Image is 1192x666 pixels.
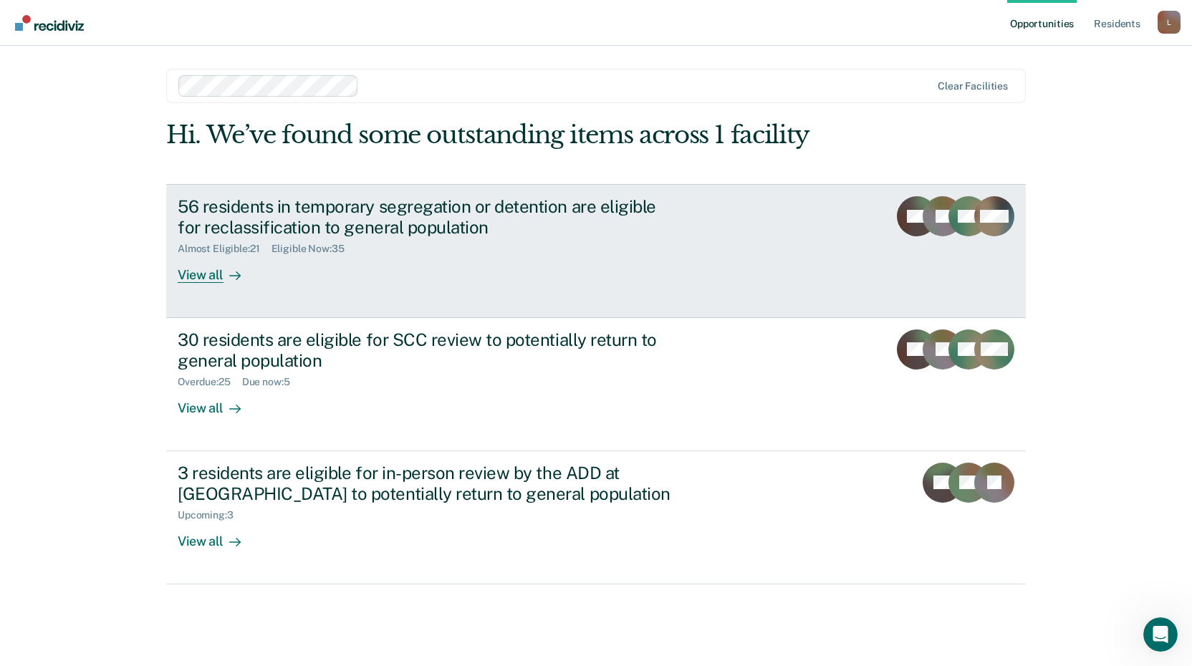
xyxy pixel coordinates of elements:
[178,255,258,283] div: View all
[166,184,1026,318] a: 56 residents in temporary segregation or detention are eligible for reclassification to general p...
[15,15,84,31] img: Recidiviz
[178,521,258,549] div: View all
[166,318,1026,451] a: 30 residents are eligible for SCC review to potentially return to general populationOverdue:25Due...
[178,196,681,238] div: 56 residents in temporary segregation or detention are eligible for reclassification to general p...
[178,463,681,504] div: 3 residents are eligible for in-person review by the ADD at [GEOGRAPHIC_DATA] to potentially retu...
[242,376,302,388] div: Due now : 5
[178,509,245,521] div: Upcoming : 3
[178,243,271,255] div: Almost Eligible : 21
[166,451,1026,584] a: 3 residents are eligible for in-person review by the ADD at [GEOGRAPHIC_DATA] to potentially retu...
[1158,11,1181,34] div: L
[1143,617,1178,652] iframe: Intercom live chat
[938,80,1008,92] div: Clear facilities
[178,376,242,388] div: Overdue : 25
[1158,11,1181,34] button: Profile dropdown button
[178,329,681,371] div: 30 residents are eligible for SCC review to potentially return to general population
[178,388,258,416] div: View all
[166,120,854,150] div: Hi. We’ve found some outstanding items across 1 facility
[271,243,356,255] div: Eligible Now : 35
